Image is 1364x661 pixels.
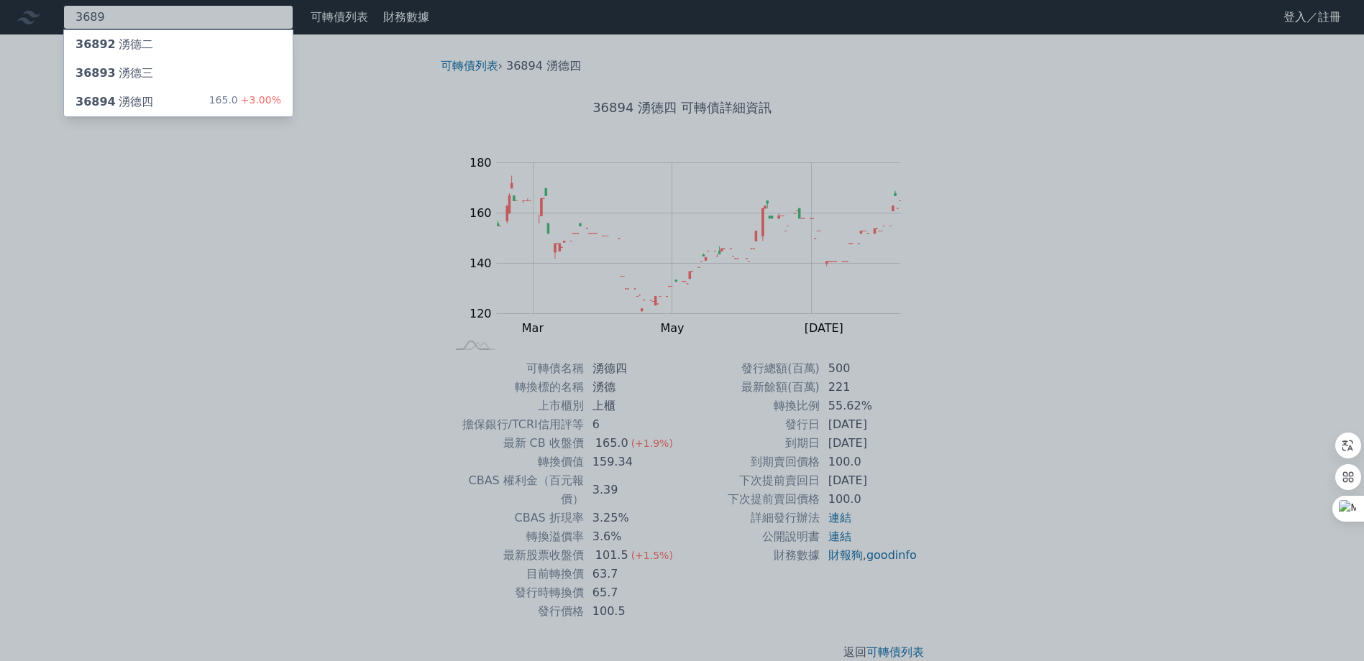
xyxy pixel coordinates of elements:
div: 165.0 [209,93,281,111]
a: 36894湧德四 165.0+3.00% [64,88,293,116]
span: 36893 [75,66,116,80]
span: 36892 [75,37,116,51]
div: 湧德三 [75,65,153,82]
span: +3.00% [238,94,281,106]
a: 36893湧德三 [64,59,293,88]
div: 湧德四 [75,93,153,111]
a: 36892湧德二 [64,30,293,59]
div: 聊天小工具 [1292,592,1364,661]
div: 湧德二 [75,36,153,53]
iframe: Chat Widget [1292,592,1364,661]
span: 36894 [75,95,116,108]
